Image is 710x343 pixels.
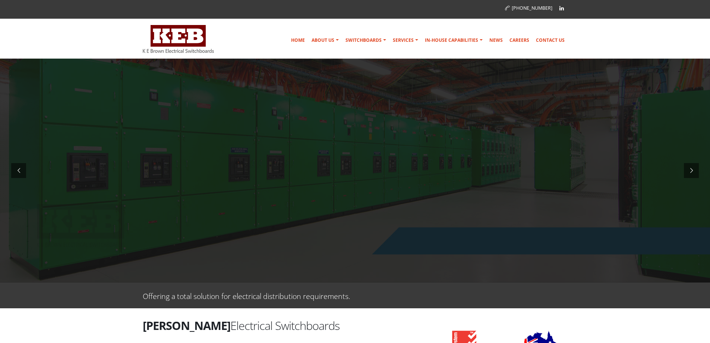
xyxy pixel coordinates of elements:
[390,33,421,48] a: Services
[143,290,350,301] p: Offering a total solution for electrical distribution requirements.
[343,33,389,48] a: Switchboards
[533,33,568,48] a: Contact Us
[505,5,552,11] a: [PHONE_NUMBER]
[288,33,308,48] a: Home
[143,318,422,333] h2: Electrical Switchboards
[486,33,506,48] a: News
[422,33,486,48] a: In-house Capabilities
[309,33,342,48] a: About Us
[507,33,532,48] a: Careers
[143,25,214,53] img: K E Brown Electrical Switchboards
[143,318,230,333] strong: [PERSON_NAME]
[556,3,567,14] a: Linkedin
